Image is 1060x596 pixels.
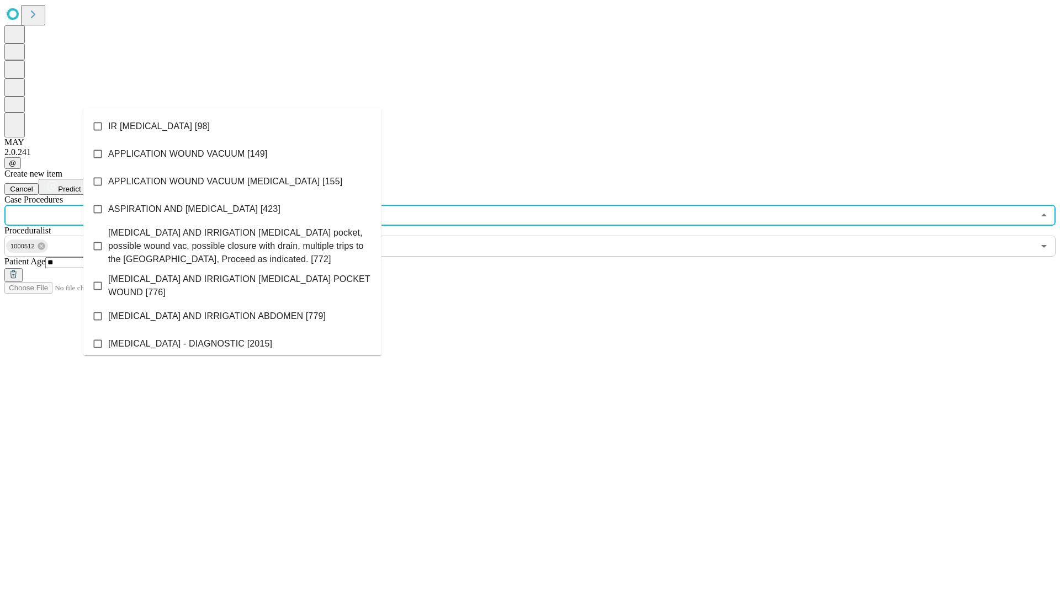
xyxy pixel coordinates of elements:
span: [MEDICAL_DATA] AND IRRIGATION [MEDICAL_DATA] POCKET WOUND [776] [108,273,373,299]
span: Create new item [4,169,62,178]
span: IR [MEDICAL_DATA] [98] [108,120,210,133]
div: 1000512 [6,240,48,253]
button: @ [4,157,21,169]
span: Cancel [10,185,33,193]
span: APPLICATION WOUND VACUUM [149] [108,147,267,161]
span: Patient Age [4,257,45,266]
span: ASPIRATION AND [MEDICAL_DATA] [423] [108,203,280,216]
span: [MEDICAL_DATA] - DIAGNOSTIC [2015] [108,337,272,350]
div: 2.0.241 [4,147,1056,157]
span: 1000512 [6,240,39,253]
button: Open [1036,238,1052,254]
span: APPLICATION WOUND VACUUM [MEDICAL_DATA] [155] [108,175,342,188]
span: Predict [58,185,81,193]
span: [MEDICAL_DATA] AND IRRIGATION [MEDICAL_DATA] pocket, possible wound vac, possible closure with dr... [108,226,373,266]
button: Close [1036,207,1052,223]
div: MAY [4,137,1056,147]
span: [MEDICAL_DATA] AND IRRIGATION ABDOMEN [779] [108,310,326,323]
span: Proceduralist [4,226,51,235]
span: @ [9,159,17,167]
button: Cancel [4,183,39,195]
span: Scheduled Procedure [4,195,63,204]
button: Predict [39,179,89,195]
